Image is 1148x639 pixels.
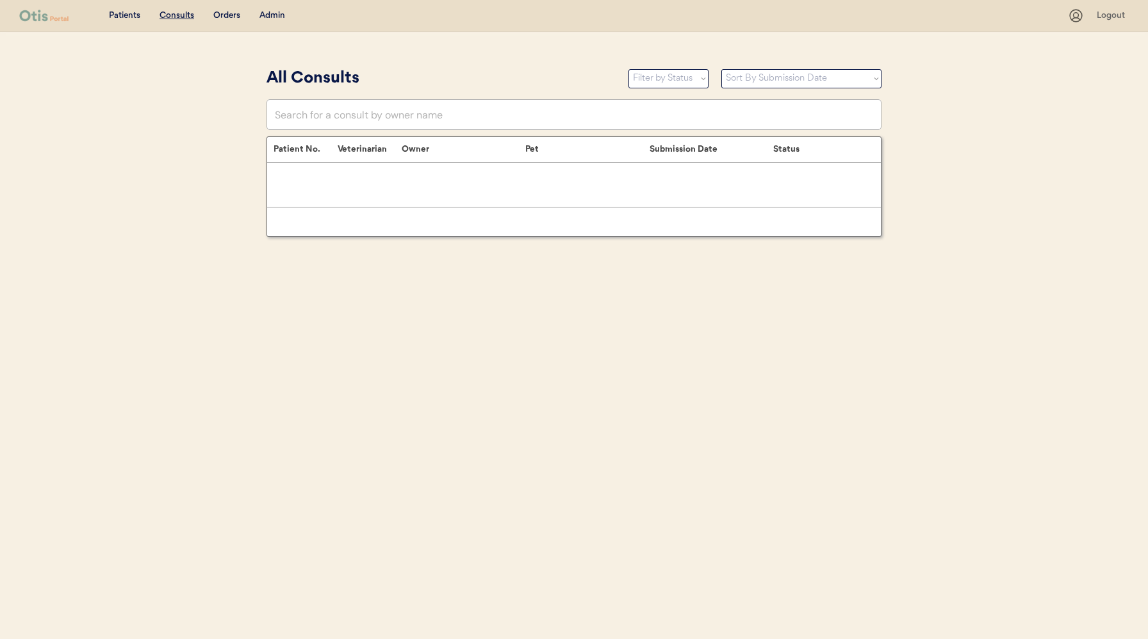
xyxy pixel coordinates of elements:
[259,10,285,22] div: Admin
[213,10,240,22] div: Orders
[1097,10,1129,22] div: Logout
[402,144,525,154] div: Owner
[266,67,616,91] div: All Consults
[109,10,140,22] div: Patients
[266,99,881,130] input: Search for a consult by owner name
[525,144,649,154] div: Pet
[773,144,868,154] div: Status
[160,11,194,20] u: Consults
[274,144,338,154] div: Patient No.
[338,144,402,154] div: Veterinarian
[650,144,773,154] div: Submission Date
